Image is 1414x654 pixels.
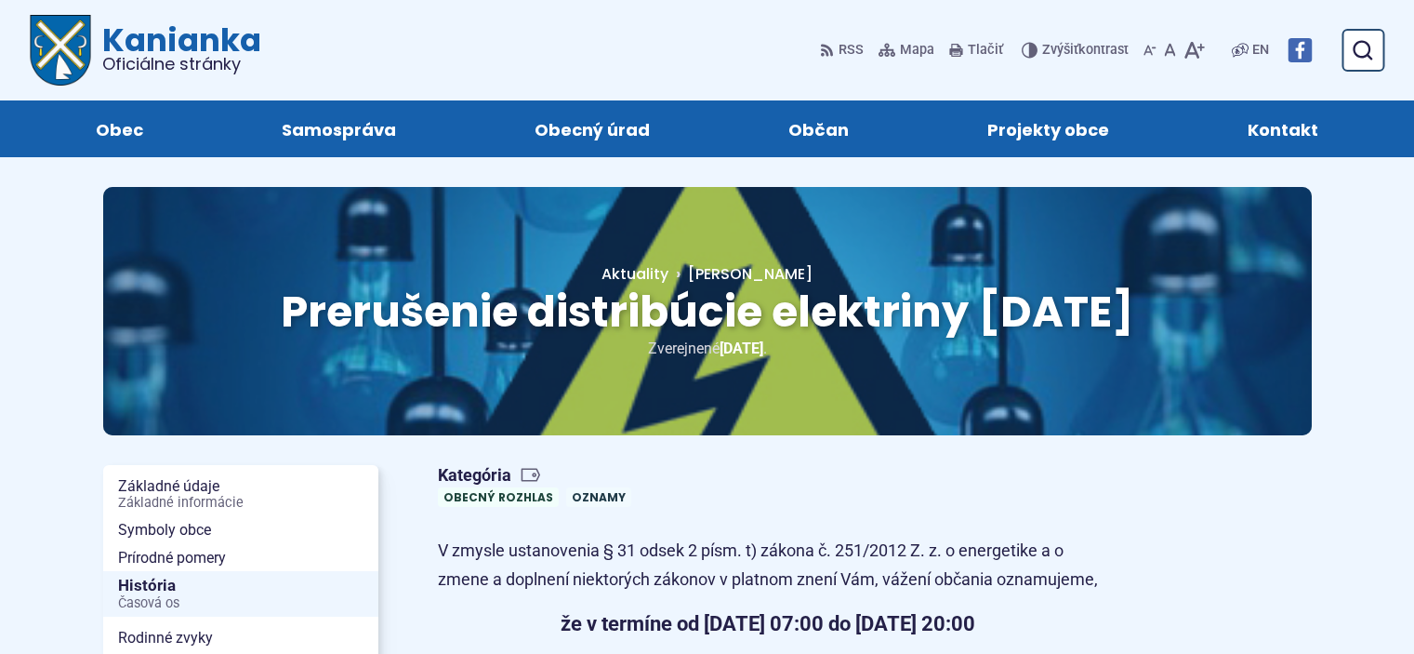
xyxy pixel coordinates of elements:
[438,487,559,507] a: Obecný rozhlas
[282,100,396,157] span: Samospráva
[738,100,900,157] a: Občan
[45,100,193,157] a: Obec
[1160,31,1180,70] button: Nastaviť pôvodnú veľkosť písma
[1022,31,1132,70] button: Zvýšiťkontrast
[281,282,1134,341] span: Prerušenie distribúcie elektriny [DATE]
[1042,42,1078,58] span: Zvýšiť
[96,100,143,157] span: Obec
[1252,39,1269,61] span: EN
[1197,100,1369,157] a: Kontakt
[788,100,849,157] span: Občan
[1288,38,1312,62] img: Prejsť na Facebook stránku
[118,516,363,544] span: Symboly obce
[1248,100,1318,157] span: Kontakt
[103,571,378,617] a: HistóriaČasová os
[820,31,867,70] a: RSS
[102,56,261,73] span: Oficiálne stránky
[1180,31,1209,70] button: Zväčšiť veľkosť písma
[103,473,378,516] a: Základné údajeZákladné informácie
[1042,43,1129,59] span: kontrast
[900,39,934,61] span: Mapa
[875,31,938,70] a: Mapa
[163,336,1252,361] p: Zverejnené .
[937,100,1160,157] a: Projekty obce
[30,15,91,86] img: Prejsť na domovskú stránku
[720,340,763,357] span: [DATE]
[1249,39,1273,61] a: EN
[118,496,363,511] span: Základné informácie
[566,487,631,507] a: Oznamy
[668,263,813,285] a: [PERSON_NAME]
[118,544,363,572] span: Prírodné pomery
[438,465,639,487] span: Kategória
[118,624,363,652] span: Rodinné zvyky
[688,263,813,285] span: [PERSON_NAME]
[839,39,864,61] span: RSS
[1140,31,1160,70] button: Zmenšiť veľkosť písma
[30,15,261,86] a: Logo Kanianka, prejsť na domovskú stránku.
[118,571,363,617] span: História
[483,100,700,157] a: Obecný úrad
[118,473,363,516] span: Základné údaje
[103,516,378,544] a: Symboly obce
[103,624,378,652] a: Rodinné zvyky
[535,100,650,157] span: Obecný úrad
[118,596,363,611] span: Časová os
[968,43,1003,59] span: Tlačiť
[561,612,975,635] strong: že v termíne od [DATE] 07:00 do [DATE] 20:00
[438,537,1098,594] p: V zmysle ustanovenia § 31 odsek 2 písm. t) zákona č. 251/2012 Z. z. o energetike a o zmene a dopl...
[987,100,1109,157] span: Projekty obce
[103,544,378,572] a: Prírodné pomery
[601,263,668,285] a: Aktuality
[945,31,1007,70] button: Tlačiť
[231,100,446,157] a: Samospráva
[91,24,261,73] span: Kanianka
